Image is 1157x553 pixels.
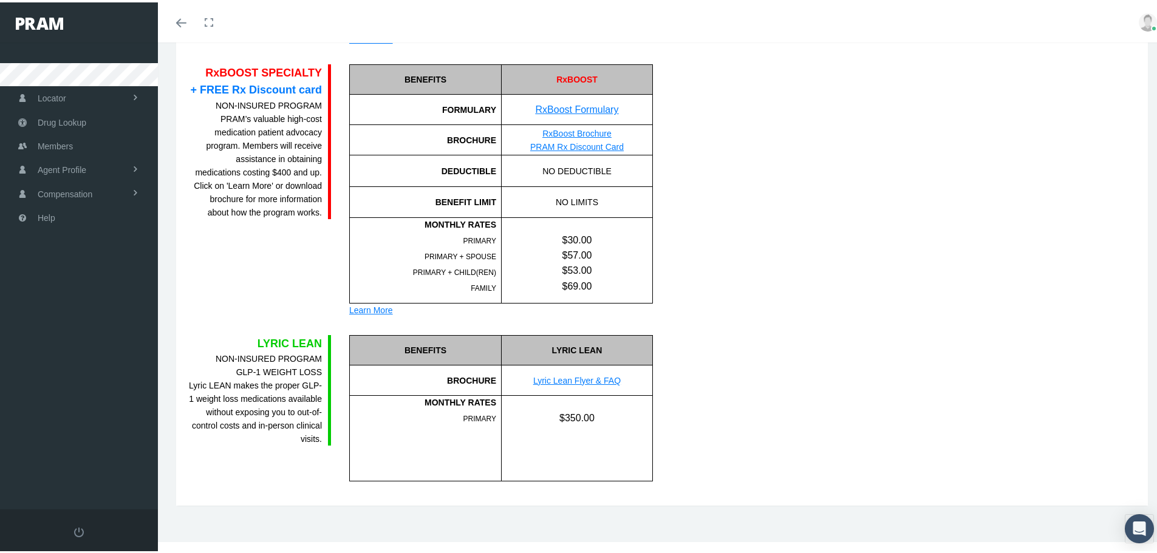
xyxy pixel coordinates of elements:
a: PRAM Rx Discount Card [530,140,624,149]
div: Open Intercom Messenger [1125,512,1154,541]
div: $57.00 [502,245,652,260]
div: $53.00 [502,260,652,276]
span: FAMILY [471,282,496,290]
div: LYRIC LEAN [188,333,322,350]
a: Lyric Lean Flyer & FAQ [533,373,621,383]
div: BENEFITS [349,333,501,363]
div: RxBOOST [501,62,652,92]
b: NON-INSURED PROGRAM [216,98,322,108]
span: + FREE Rx Discount card [190,81,322,93]
div: MONTHLY RATES [350,393,496,407]
div: FORMULARY [349,92,501,123]
span: Compensation [38,180,92,203]
div: Learn More [349,301,653,314]
div: GLP-1 WEIGHT LOSS Lyric LEAN makes the proper GLP-1 weight loss medications available without exp... [188,350,322,443]
div: BROCHURE [349,363,501,393]
div: DEDUCTIBLE [350,162,496,175]
div: $69.00 [502,276,652,291]
span: PRIMARY + SPOUSE [425,250,496,259]
div: BENEFITS [349,62,501,92]
div: $30.00 [502,230,652,245]
div: BROCHURE [349,123,501,153]
div: NO LIMITS [501,185,652,215]
img: PRAM_20_x_78.png [16,15,63,27]
div: LYRIC LEAN [501,333,652,363]
div: NO DEDUCTIBLE [501,153,652,184]
span: PRIMARY + CHILD(REN) [413,266,496,274]
div: RxBOOST SPECIALTY [188,62,322,97]
div: PRAM’s valuable high-cost medication patient advocacy program. Members will receive assistance in... [188,97,322,217]
span: Locator [38,84,66,107]
span: PRIMARY [463,412,496,421]
div: $350.00 [502,408,652,423]
a: RxBoost Brochure [542,126,612,136]
span: Members [38,132,73,155]
span: Help [38,204,55,227]
span: PRIMARY [463,234,496,243]
a: RxBoost Formulary [536,102,619,112]
img: user-placeholder.jpg [1139,11,1157,29]
div: BENEFIT LIMIT [350,193,496,206]
b: NON-INSURED PROGRAM [216,351,322,361]
span: Drug Lookup [38,109,86,132]
span: Agent Profile [38,156,86,179]
div: MONTHLY RATES [350,215,496,229]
